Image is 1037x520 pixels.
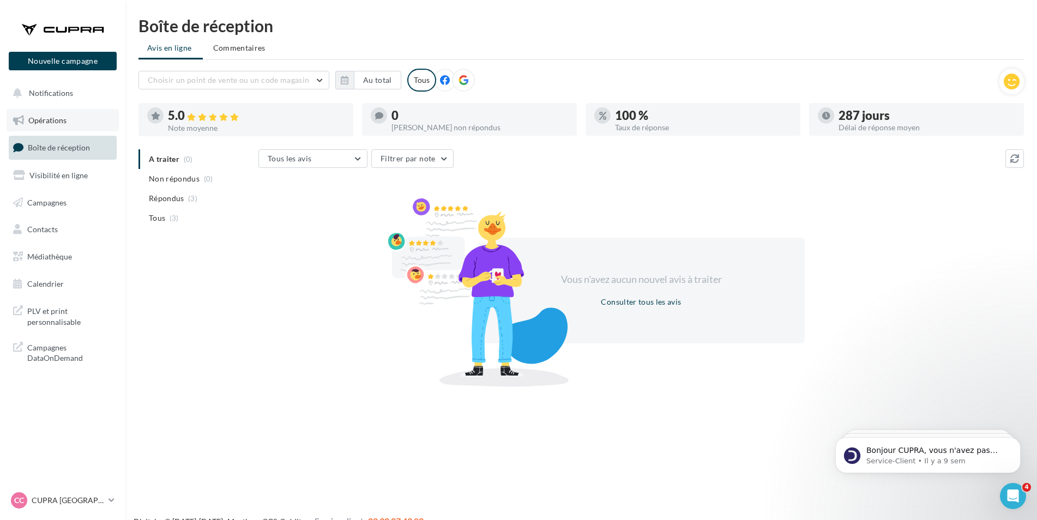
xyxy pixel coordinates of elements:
span: Notifications [29,88,73,98]
span: (0) [204,174,213,183]
span: (3) [188,194,197,203]
span: Non répondus [149,173,200,184]
span: Visibilité en ligne [29,171,88,180]
span: CC [14,495,24,506]
span: Opérations [28,116,67,125]
button: Choisir un point de vente ou un code magasin [138,71,329,89]
button: Nouvelle campagne [9,52,117,70]
a: PLV et print personnalisable [7,299,119,331]
a: Campagnes DataOnDemand [7,336,119,368]
div: [PERSON_NAME] non répondus [391,124,568,131]
div: 287 jours [839,110,1015,122]
iframe: Intercom live chat [1000,483,1026,509]
span: 4 [1022,483,1031,492]
div: 100 % [615,110,792,122]
button: Au total [354,71,401,89]
span: Répondus [149,193,184,204]
button: Au total [335,71,401,89]
a: CC CUPRA [GEOGRAPHIC_DATA] [9,490,117,511]
span: Calendrier [27,279,64,288]
span: Boîte de réception [28,143,90,152]
a: Calendrier [7,273,119,295]
span: PLV et print personnalisable [27,304,112,327]
a: Médiathèque [7,245,119,268]
p: CUPRA [GEOGRAPHIC_DATA] [32,495,104,506]
span: Campagnes [27,197,67,207]
span: Médiathèque [27,252,72,261]
span: Commentaires [213,43,266,53]
span: Contacts [27,225,58,234]
div: Tous [407,69,436,92]
div: 5.0 [168,110,345,122]
span: Tous les avis [268,154,312,163]
button: Notifications [7,82,114,105]
span: Campagnes DataOnDemand [27,340,112,364]
div: Boîte de réception [138,17,1024,34]
span: (3) [170,214,179,222]
span: Tous [149,213,165,223]
iframe: Intercom notifications message [819,414,1037,491]
div: Taux de réponse [615,124,792,131]
button: Tous les avis [258,149,367,168]
a: Campagnes [7,191,119,214]
div: Vous n'avez aucun nouvel avis à traiter [547,273,735,287]
a: Visibilité en ligne [7,164,119,187]
button: Filtrer par note [371,149,454,168]
a: Contacts [7,218,119,241]
div: 0 [391,110,568,122]
a: Boîte de réception [7,136,119,159]
span: Bonjour CUPRA, vous n'avez pas encore souscrit au module Marketing Direct ? Pour cela, c'est simp... [47,32,185,116]
span: Choisir un point de vente ou un code magasin [148,75,309,84]
a: Opérations [7,109,119,132]
button: Consulter tous les avis [596,295,685,309]
div: Délai de réponse moyen [839,124,1015,131]
div: Note moyenne [168,124,345,132]
p: Message from Service-Client, sent Il y a 9 sem [47,42,188,52]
